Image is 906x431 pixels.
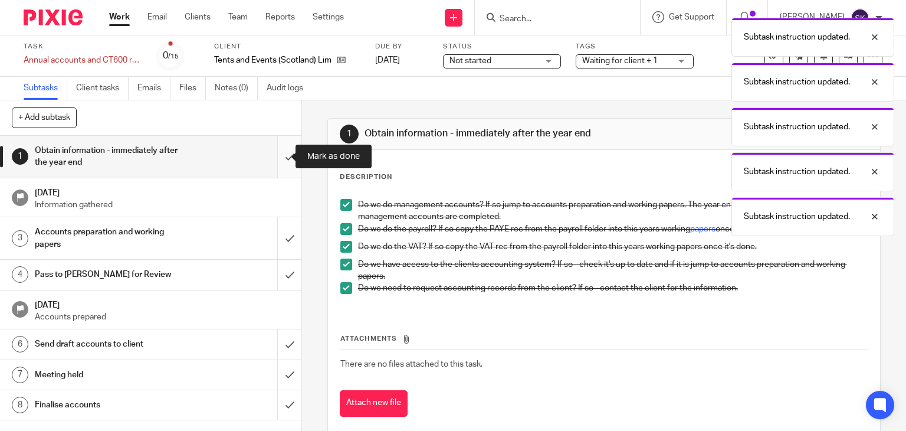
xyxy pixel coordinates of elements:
p: Description [340,172,392,182]
p: Subtask instruction updated. [744,31,850,43]
div: 6 [12,336,28,352]
a: Team [228,11,248,23]
p: Do we need to request accounting records from the client? If so - contact the client for the info... [358,282,868,294]
label: Due by [375,42,428,51]
a: Email [147,11,167,23]
label: Status [443,42,561,51]
p: Information gathered [35,199,290,211]
span: Attachments [340,335,397,342]
a: Emails [137,77,170,100]
h1: [DATE] [35,296,290,311]
div: 0 [163,49,179,63]
img: Pixie [24,9,83,25]
a: Files [179,77,206,100]
div: 7 [12,367,28,383]
h1: Finalise accounts [35,396,189,414]
p: Subtask instruction updated. [744,166,850,178]
button: + Add subtask [12,107,77,128]
a: Audit logs [267,77,312,100]
a: Reports [265,11,295,23]
p: Tents and Events (Scotland) Limited [214,54,331,66]
h1: Obtain information - immediately after the year end [35,142,189,172]
small: /15 [168,53,179,60]
label: Client [214,42,360,51]
a: Subtasks [24,77,67,100]
h1: [DATE] [35,184,290,199]
p: Subtask instruction updated. [744,76,850,88]
h1: Obtain information - immediately after the year end [365,128,629,140]
div: 8 [12,397,28,413]
span: Not started [449,57,491,65]
img: svg%3E [851,8,869,27]
a: Notes (0) [215,77,258,100]
h1: Pass to [PERSON_NAME] for Review [35,266,189,283]
div: 4 [12,266,28,283]
label: Task [24,42,142,51]
h1: Accounts preparation and working papers [35,223,189,253]
p: Subtask instruction updated. [744,211,850,223]
button: Attach new file [340,390,408,417]
div: 3 [12,230,28,247]
p: Subtask instruction updated. [744,121,850,133]
a: Work [109,11,130,23]
h1: Meeting held [35,366,189,384]
a: Client tasks [76,77,129,100]
p: Do we do the VAT? If so copy the VAT rec from the payroll folder into this years working papers o... [358,241,868,253]
span: There are no files attached to this task. [340,360,482,368]
p: Accounts prepared [35,311,290,323]
a: Clients [185,11,211,23]
div: 1 [12,148,28,165]
div: Annual accounts and CT600 return [24,54,142,66]
p: Do we do management accounts? If so jump to accounts preparation and working papers. The year end... [358,199,868,223]
p: Do we have access to the clients accounting system? If so - check it's up to date and if it is ju... [358,259,868,283]
a: Settings [313,11,344,23]
p: Do we do the payroll? If so copy the PAYE rec from the payroll folder into this years working onc... [358,223,868,235]
span: [DATE] [375,56,400,64]
div: 1 [340,125,359,143]
h1: Send draft accounts to client [35,335,189,353]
